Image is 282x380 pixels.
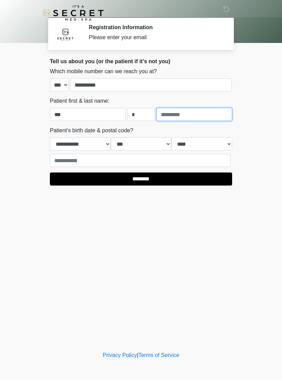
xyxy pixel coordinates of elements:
a: Privacy Policy [103,352,137,358]
img: It's A Secret Med Spa Logo [43,5,104,21]
label: Patient's birth date & postal code? [50,126,133,135]
h2: Registration Information [89,24,222,31]
div: Please enter your email [89,33,222,42]
label: Which mobile number can we reach you at? [50,67,157,76]
a: | [137,352,138,358]
img: Agent Avatar [55,24,76,45]
a: Terms of Service [138,352,179,358]
h2: Tell us about you (or the patient if it's not you) [50,58,232,65]
label: Patient first & last name: [50,97,109,105]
